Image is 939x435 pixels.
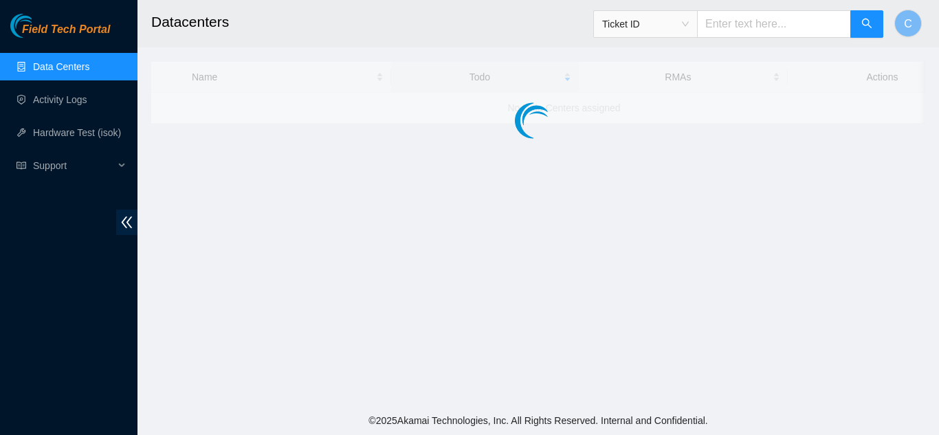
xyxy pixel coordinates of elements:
[904,15,912,32] span: C
[33,94,87,105] a: Activity Logs
[861,18,872,31] span: search
[850,10,883,38] button: search
[116,210,137,235] span: double-left
[137,406,939,435] footer: © 2025 Akamai Technologies, Inc. All Rights Reserved. Internal and Confidential.
[33,61,89,72] a: Data Centers
[33,127,121,138] a: Hardware Test (isok)
[894,10,922,37] button: C
[16,161,26,170] span: read
[22,23,110,36] span: Field Tech Portal
[33,152,114,179] span: Support
[10,14,69,38] img: Akamai Technologies
[602,14,689,34] span: Ticket ID
[10,25,110,43] a: Akamai TechnologiesField Tech Portal
[697,10,851,38] input: Enter text here...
